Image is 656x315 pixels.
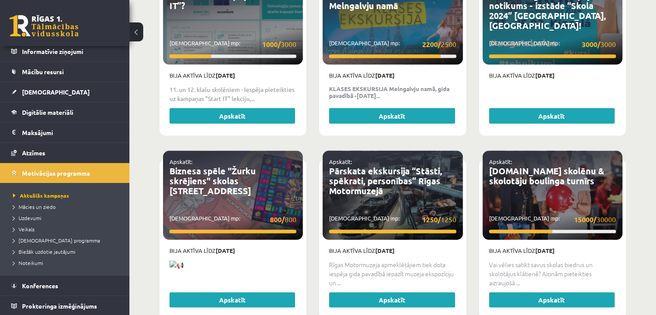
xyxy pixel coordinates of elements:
span: Konferences [22,282,58,290]
span: Aktuālās kampaņas [13,192,69,199]
a: Apskatīt [169,108,295,124]
strong: KLASES EKSKURSIJA Melngalvju namā, gida pavadībā - [329,85,449,99]
strong: [DATE] [535,247,555,254]
a: Motivācijas programma [11,163,119,183]
strong: [DATE] [216,247,235,254]
a: [DEMOGRAPHIC_DATA] [11,82,119,102]
span: 30000 [574,214,616,225]
span: 3000 [262,39,296,50]
span: Atzīmes [22,149,45,157]
a: Aktuālās kampaņas [13,192,121,199]
a: Apskatīt [489,108,615,124]
a: Biznesa spēle "Žurku skrējiens" skolas [STREET_ADDRESS] [169,165,256,196]
a: Mācību resursi [11,62,119,82]
p: [DEMOGRAPHIC_DATA] mp: [489,39,616,50]
legend: Informatīvie ziņojumi [22,41,119,61]
strong: 15000/ [574,215,596,224]
a: Veikals [13,225,121,233]
legend: Maksājumi [22,123,119,142]
strong: [DATE] [375,72,395,79]
a: Informatīvie ziņojumi [11,41,119,61]
p: Rīgas Motormuzeja apmeklētājiem tiek dota iespēja gida pavadībā iepazīt muzeja ekspozīciju un ... [329,260,456,287]
a: Digitālie materiāli [11,102,119,122]
a: Apskatīt [329,293,455,308]
span: Veikals [13,226,35,233]
strong: 1000/ [262,40,281,49]
p: [DEMOGRAPHIC_DATA] mp: [329,39,456,50]
img: 📢 [169,261,184,270]
a: Noteikumi [13,259,121,267]
strong: [DATE] [375,247,395,254]
span: Biežāk uzdotie jautājumi [13,248,75,255]
a: Biežāk uzdotie jautājumi [13,248,121,255]
span: [DEMOGRAPHIC_DATA] [22,88,90,96]
a: [DOMAIN_NAME] skolēnu & skolotāju boulinga turnīrs [489,165,604,186]
a: Apskatīt: [489,158,512,165]
span: Digitālie materiāli [22,108,73,116]
span: 800 [270,214,296,225]
a: Apskatīt: [169,158,192,165]
a: Atzīmes [11,143,119,163]
strong: 3000/ [582,40,600,49]
a: Apskatīt [329,108,455,124]
a: [DEMOGRAPHIC_DATA] programma [13,236,121,244]
p: [DEMOGRAPHIC_DATA] mp: [329,214,456,225]
p: [DEMOGRAPHIC_DATA] mp: [169,39,296,50]
a: Mācies un ziedo [13,203,121,211]
span: 2500 [422,39,456,50]
p: [DEMOGRAPHIC_DATA] mp: [489,214,616,225]
strong: 11. un 12. klašu skolēniem - Iespēja pieteikties uz kampaņas "Start IT" lekciju,... [169,85,295,102]
p: Bija aktīva līdz [489,71,616,80]
p: Bija aktīva līdz [329,246,456,255]
p: Bija aktīva līdz [169,71,296,80]
p: Bija aktīva līdz [329,71,456,80]
span: Uzdevumi [13,214,41,221]
p: Bija aktīva līdz [489,246,616,255]
p: [DEMOGRAPHIC_DATA] mp: [169,214,296,225]
a: Apskatīt [169,293,295,308]
span: 3000 [582,39,616,50]
span: Proktoringa izmēģinājums [22,302,97,310]
a: Apskatīt [489,293,615,308]
span: 1250 [422,214,456,225]
a: Uzdevumi [13,214,121,222]
b: [DATE]... [357,91,380,99]
p: Vai vēlies satikt savus skolas biedrus un skolotājus klātienē? Aicinām pieteikties aizraujošā ... [489,260,616,287]
span: Noteikumi [13,259,43,266]
a: Apskatīt: [329,158,352,165]
strong: [DATE] [216,72,235,79]
strong: 800/ [270,215,285,224]
span: [DEMOGRAPHIC_DATA] programma [13,237,100,244]
a: Maksājumi [11,123,119,142]
p: Bija aktīva līdz [169,246,296,255]
strong: [DATE] [535,72,555,79]
strong: 1250/ [422,215,441,224]
a: Rīgas 1. Tālmācības vidusskola [9,15,78,37]
a: Konferences [11,276,119,296]
span: Mācību resursi [22,68,64,76]
span: Mācies un ziedo [13,203,56,210]
a: Pārskata ekskursija “Stāsti, spēkrati, personības” Rīgas Motormuzejā [329,165,442,196]
span: Motivācijas programma [22,169,90,177]
strong: 2200/ [422,40,441,49]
